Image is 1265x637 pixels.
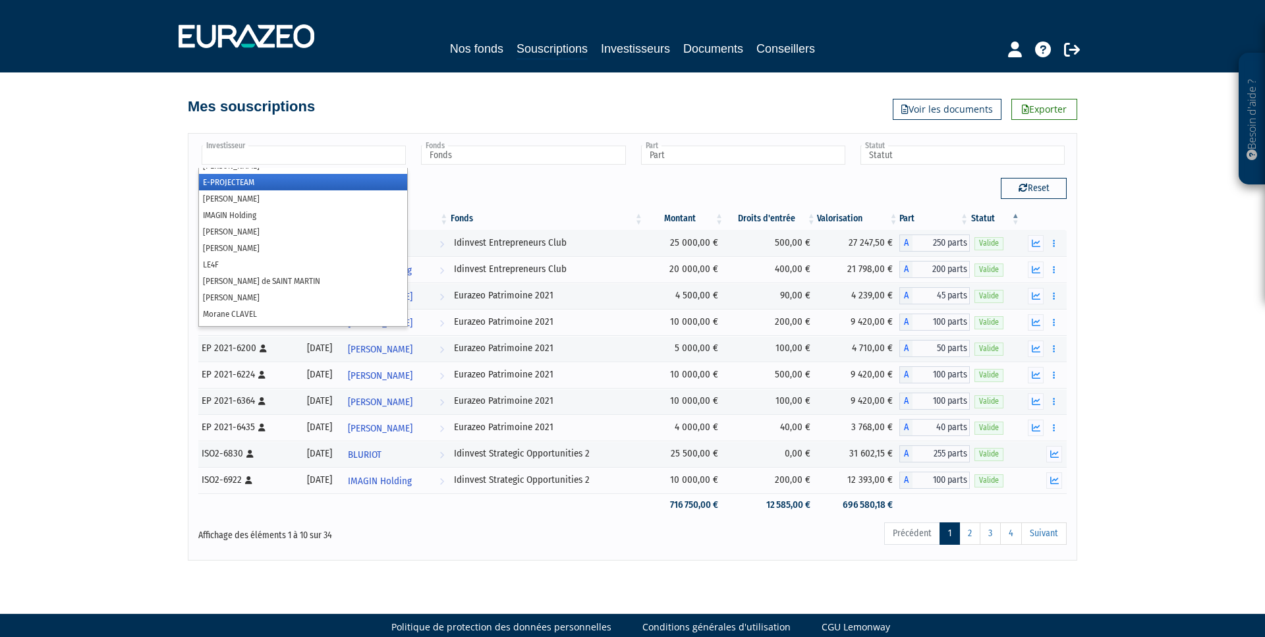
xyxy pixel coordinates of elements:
td: 3 768,00 € [817,414,899,441]
span: 255 parts [913,445,970,462]
i: Voir l'investisseur [439,232,444,256]
td: 10 000,00 € [644,388,725,414]
i: [Français] Personne physique [245,476,252,484]
td: 12 393,00 € [817,467,899,493]
div: Eurazeo Patrimoine 2021 [454,289,639,302]
span: A [899,445,913,462]
a: [PERSON_NAME] [343,414,450,441]
a: Exporter [1011,99,1077,120]
td: 4 500,00 € [644,283,725,309]
span: A [899,314,913,331]
td: 40,00 € [725,414,817,441]
td: 716 750,00 € [644,493,725,516]
a: [PERSON_NAME] [343,335,450,362]
td: 100,00 € [725,388,817,414]
span: A [899,287,913,304]
div: EP 2021-6435 [202,420,292,434]
div: A - Eurazeo Patrimoine 2021 [899,314,970,331]
i: [Français] Personne physique [258,371,266,379]
td: 9 420,00 € [817,362,899,388]
td: 400,00 € [725,256,817,283]
span: A [899,393,913,410]
div: A - Eurazeo Patrimoine 2021 [899,419,970,436]
span: Valide [974,474,1003,487]
div: [DATE] [301,368,338,381]
div: ISO2-6922 [202,473,292,487]
span: [PERSON_NAME] [348,337,412,362]
span: A [899,340,913,357]
i: Voir l'investisseur [439,364,444,388]
span: 100 parts [913,366,970,383]
a: CGU Lemonway [822,621,890,634]
div: A - Eurazeo Patrimoine 2021 [899,366,970,383]
span: 45 parts [913,287,970,304]
span: Valide [974,422,1003,434]
span: Valide [974,316,1003,329]
a: 4 [1000,522,1022,545]
td: 20 000,00 € [644,256,725,283]
td: 9 420,00 € [817,388,899,414]
td: 27 247,50 € [817,230,899,256]
td: 10 000,00 € [644,467,725,493]
td: 500,00 € [725,230,817,256]
span: Valide [974,395,1003,408]
span: 50 parts [913,340,970,357]
td: 10 000,00 € [644,309,725,335]
div: Idinvest Entrepreneurs Club [454,236,639,250]
td: 21 798,00 € [817,256,899,283]
th: Montant: activer pour trier la colonne par ordre croissant [644,208,725,230]
th: Statut : activer pour trier la colonne par ordre d&eacute;croissant [970,208,1021,230]
div: [DATE] [301,473,338,487]
th: Valorisation: activer pour trier la colonne par ordre croissant [817,208,899,230]
span: BLURIOT [348,443,381,467]
li: [PERSON_NAME] [199,289,407,306]
li: E-PROJECTEAM [199,174,407,190]
th: Droits d'entrée: activer pour trier la colonne par ordre croissant [725,208,817,230]
td: 25 500,00 € [644,441,725,467]
div: Eurazeo Patrimoine 2021 [454,341,639,355]
span: IMAGIN Holding [348,469,412,493]
span: 40 parts [913,419,970,436]
td: 25 000,00 € [644,230,725,256]
a: Souscriptions [517,40,588,60]
div: EP 2021-6364 [202,394,292,408]
a: Nos fonds [450,40,503,58]
div: A - Idinvest Entrepreneurs Club [899,261,970,278]
i: Voir l'investisseur [439,469,444,493]
button: Reset [1001,178,1067,199]
img: 1732889491-logotype_eurazeo_blanc_rvb.png [179,24,314,48]
i: Voir l'investisseur [439,390,444,414]
a: 1 [940,522,960,545]
div: A - Eurazeo Patrimoine 2021 [899,340,970,357]
span: 200 parts [913,261,970,278]
li: [PERSON_NAME] de SAINT MARTIN [199,273,407,289]
h4: Mes souscriptions [188,99,315,115]
div: Idinvest Strategic Opportunities 2 [454,447,639,460]
span: Valide [974,369,1003,381]
a: 2 [959,522,980,545]
a: Voir les documents [893,99,1001,120]
i: Voir l'investisseur [439,285,444,309]
td: 12 585,00 € [725,493,817,516]
div: EP 2021-6224 [202,368,292,381]
td: 200,00 € [725,467,817,493]
i: [Français] Personne physique [246,450,254,458]
span: 100 parts [913,393,970,410]
span: A [899,419,913,436]
div: A - Idinvest Entrepreneurs Club [899,235,970,252]
td: 9 420,00 € [817,309,899,335]
i: Voir l'investisseur [439,337,444,362]
li: [PERSON_NAME] [199,322,407,339]
i: [Français] Personne physique [260,345,267,352]
a: IMAGIN Holding [343,467,450,493]
div: Affichage des éléments 1 à 10 sur 34 [198,521,549,542]
div: EP 2021-6200 [202,341,292,355]
div: [DATE] [301,447,338,460]
span: A [899,261,913,278]
li: LE4F [199,256,407,273]
p: Besoin d'aide ? [1245,60,1260,179]
i: Voir l'investisseur [439,311,444,335]
i: Voir l'investisseur [439,443,444,467]
div: Eurazeo Patrimoine 2021 [454,394,639,408]
div: Eurazeo Patrimoine 2021 [454,368,639,381]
